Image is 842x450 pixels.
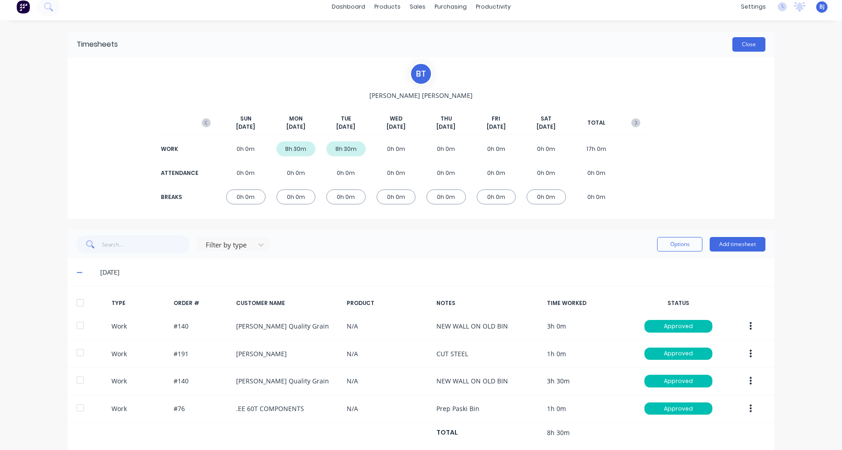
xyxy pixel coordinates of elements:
div: ORDER # [174,299,229,307]
div: 0h 0m [226,141,266,156]
div: STATUS [637,299,720,307]
span: BJ [819,3,825,11]
span: [DATE] [336,123,355,131]
span: TUE [341,115,351,123]
div: 0h 0m [226,165,266,180]
span: FRI [492,115,500,123]
div: BREAKS [161,193,197,201]
button: Close [732,37,765,52]
div: 8h 30m [276,141,316,156]
div: B T [410,63,432,85]
div: Approved [644,402,712,415]
span: THU [440,115,452,123]
div: 0h 0m [326,165,366,180]
div: 0h 0m [477,165,516,180]
div: PRODUCT [347,299,429,307]
div: 0h 0m [527,141,566,156]
div: 0h 0m [477,189,516,204]
div: 0h 0m [577,189,616,204]
div: TIME WORKED [547,299,629,307]
button: Add timesheet [710,237,765,252]
div: 0h 0m [577,165,616,180]
span: MON [289,115,303,123]
div: 0h 0m [426,165,466,180]
div: [DATE] [100,267,765,277]
div: Approved [644,348,712,360]
div: ATTENDANCE [161,169,197,177]
div: 0h 0m [226,189,266,204]
input: Search... [102,235,190,253]
div: WORK [161,145,197,153]
div: 0h 0m [426,189,466,204]
div: 0h 0m [426,141,466,156]
span: [DATE] [387,123,406,131]
span: [DATE] [487,123,506,131]
span: SUN [240,115,252,123]
div: 0h 0m [377,165,416,180]
span: TOTAL [587,119,605,127]
div: 0h 0m [477,141,516,156]
div: CUSTOMER NAME [236,299,339,307]
div: NOTES [436,299,540,307]
div: Timesheets [77,39,118,50]
span: [DATE] [286,123,305,131]
div: 0h 0m [527,165,566,180]
div: 17h 0m [577,141,616,156]
div: 0h 0m [527,189,566,204]
div: Approved [644,375,712,387]
div: 0h 0m [326,189,366,204]
div: 0h 0m [276,165,316,180]
span: [PERSON_NAME] [PERSON_NAME] [369,91,473,100]
div: 0h 0m [276,189,316,204]
button: Options [657,237,702,252]
div: 8h 30m [326,141,366,156]
span: [DATE] [537,123,556,131]
span: WED [390,115,402,123]
span: [DATE] [436,123,455,131]
div: Approved [644,320,712,333]
div: TYPE [111,299,167,307]
div: 0h 0m [377,189,416,204]
span: SAT [541,115,552,123]
div: 0h 0m [377,141,416,156]
span: [DATE] [236,123,255,131]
